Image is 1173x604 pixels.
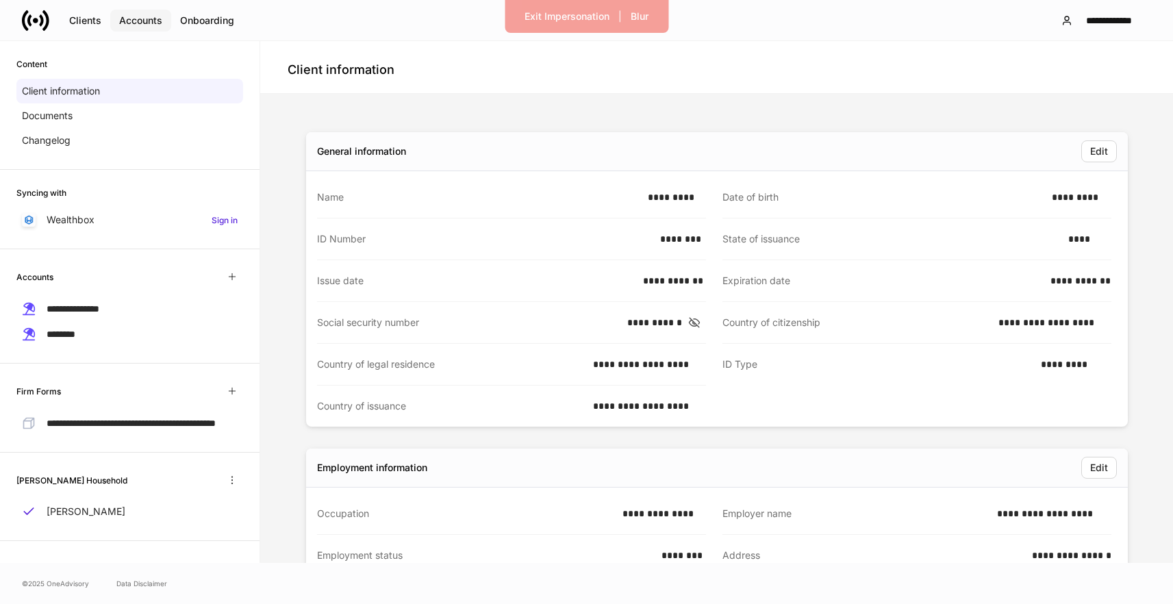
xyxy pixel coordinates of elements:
[47,213,94,227] p: Wealthbox
[317,549,653,576] div: Employment status
[1090,144,1108,158] div: Edit
[22,84,100,98] p: Client information
[16,385,61,398] h6: Firm Forms
[171,10,243,32] button: Onboarding
[16,79,243,103] a: Client information
[722,232,1060,246] div: State of issuance
[525,10,609,23] div: Exit Impersonation
[317,144,406,158] div: General information
[212,214,238,227] h6: Sign in
[180,14,234,27] div: Onboarding
[22,134,71,147] p: Changelog
[317,316,619,329] div: Social security number
[16,474,127,487] h6: [PERSON_NAME] Household
[16,499,243,524] a: [PERSON_NAME]
[1090,461,1108,475] div: Edit
[288,62,394,78] h4: Client information
[22,109,73,123] p: Documents
[22,578,89,589] span: © 2025 OneAdvisory
[16,207,243,232] a: WealthboxSign in
[69,14,101,27] div: Clients
[722,316,990,329] div: Country of citizenship
[317,399,585,413] div: Country of issuance
[16,270,53,284] h6: Accounts
[516,5,618,27] button: Exit Impersonation
[317,232,652,246] div: ID Number
[722,274,1043,288] div: Expiration date
[60,10,110,32] button: Clients
[317,190,640,204] div: Name
[1081,140,1117,162] button: Edit
[722,357,1033,372] div: ID Type
[116,578,167,589] a: Data Disclaimer
[317,274,635,288] div: Issue date
[622,5,657,27] button: Blur
[16,186,66,199] h6: Syncing with
[317,507,614,520] div: Occupation
[722,549,981,576] div: Address
[317,357,585,371] div: Country of legal residence
[722,190,1044,204] div: Date of birth
[317,461,427,475] div: Employment information
[110,10,171,32] button: Accounts
[631,10,648,23] div: Blur
[16,58,47,71] h6: Content
[16,128,243,153] a: Changelog
[47,505,125,518] p: [PERSON_NAME]
[119,14,162,27] div: Accounts
[16,103,243,128] a: Documents
[722,507,989,520] div: Employer name
[1081,457,1117,479] button: Edit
